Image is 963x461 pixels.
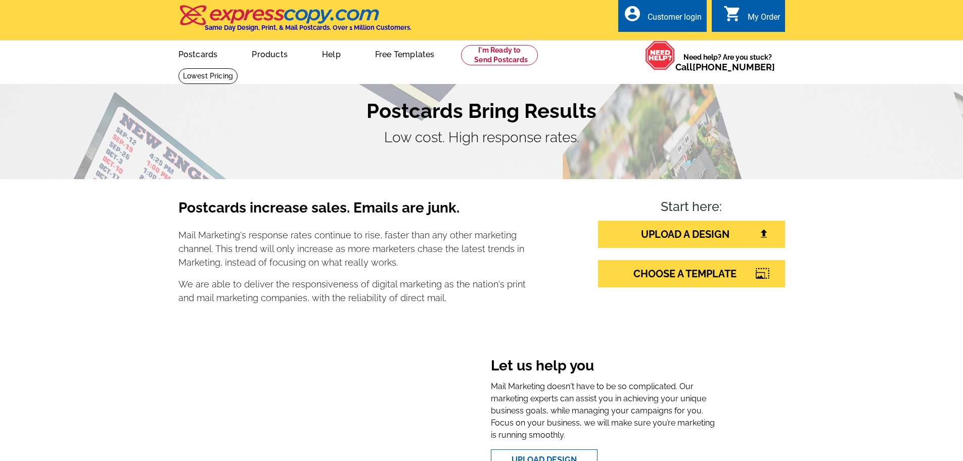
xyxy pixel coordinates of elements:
div: Customer login [648,12,702,27]
a: Help [306,41,357,65]
i: account_circle [623,5,641,23]
a: Postcards [162,41,234,65]
a: UPLOAD A DESIGN [598,221,785,248]
p: Mail Marketing doesn't have to be so complicated. Our marketing experts can assist you in achievi... [491,381,717,441]
h4: Start here: [598,199,785,217]
p: Mail Marketing's response rates continue to rise, faster than any other marketing channel. This t... [178,228,526,269]
a: Products [236,41,304,65]
span: Call [675,62,775,72]
i: shopping_cart [723,5,742,23]
span: Need help? Are you stuck? [675,52,780,72]
p: We are able to deliver the responsiveness of digital marketing as the nation's print and mail mar... [178,277,526,305]
a: Same Day Design, Print, & Mail Postcards. Over 1 Million Customers. [178,12,411,31]
p: Low cost. High response rates. [178,127,785,148]
h4: Same Day Design, Print, & Mail Postcards. Over 1 Million Customers. [205,24,411,31]
h3: Postcards increase sales. Emails are junk. [178,199,526,225]
h1: Postcards Bring Results [178,99,785,123]
a: shopping_cart My Order [723,11,780,24]
h3: Let us help you [491,357,717,376]
a: CHOOSE A TEMPLATE [598,260,785,287]
a: account_circle Customer login [623,11,702,24]
img: help [645,40,675,70]
a: Free Templates [359,41,451,65]
a: [PHONE_NUMBER] [693,62,775,72]
div: My Order [748,12,780,27]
